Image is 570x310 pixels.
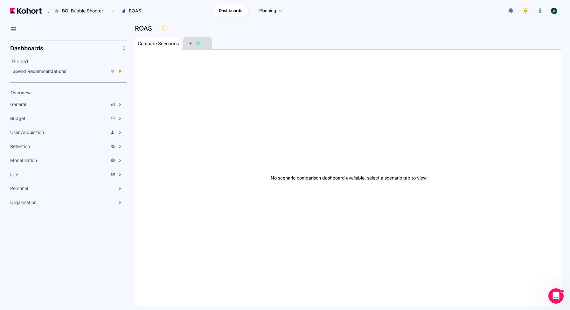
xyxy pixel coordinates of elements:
[537,8,543,14] img: logo_logo_images_1_20240607072359498299_20240828135028712857.jpeg
[12,58,127,65] h2: Pinned
[10,101,26,108] span: General
[259,8,276,14] span: Planning
[135,25,156,32] h3: ROAS
[10,185,28,192] span: Personal
[129,8,141,14] span: ROAS
[10,129,44,136] span: User Acquisition
[219,8,242,14] span: Dashboards
[253,5,289,17] a: Planning
[43,8,50,14] span: /
[10,171,18,178] span: LTV
[112,8,116,13] span: ›
[135,50,562,306] div: No scenario comparison dashboard available, select a scenario tab to view
[8,88,116,97] a: Overview
[10,143,30,150] span: Retention
[10,8,42,14] img: Kohort logo
[10,157,37,164] span: Monetisation
[548,288,564,304] iframe: Intercom live chat
[10,67,125,76] a: Spend Recommendations
[212,5,249,17] a: Dashboards
[62,8,103,14] span: BO: Bubble Shooter
[10,115,25,122] span: Budget
[12,68,66,74] span: Spend Recommendations
[10,90,31,95] span: Overview
[10,46,43,51] h2: Dashboards
[118,5,148,16] button: ROAS
[51,5,110,16] button: BO: Bubble Shooter
[10,199,37,206] span: Organisation
[138,41,179,46] span: Compare Scenarios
